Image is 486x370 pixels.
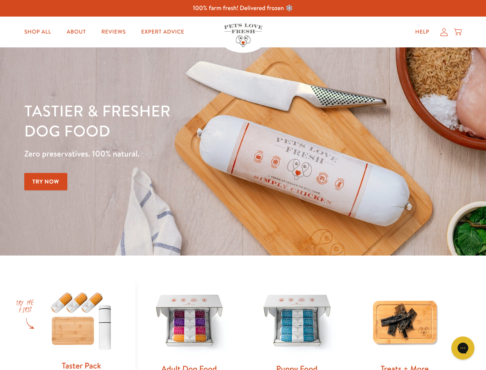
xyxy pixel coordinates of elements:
[448,334,478,362] iframe: Gorgias live chat messenger
[60,24,92,40] a: About
[224,24,262,47] img: Pets Love Fresh
[95,24,132,40] a: Reviews
[409,24,436,40] a: Help
[18,24,57,40] a: Shop All
[135,24,190,40] a: Expert Advice
[24,147,316,161] p: Zero preservatives. 100% natural.
[24,101,316,141] h1: Tastier & fresher dog food
[24,173,67,190] a: Try Now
